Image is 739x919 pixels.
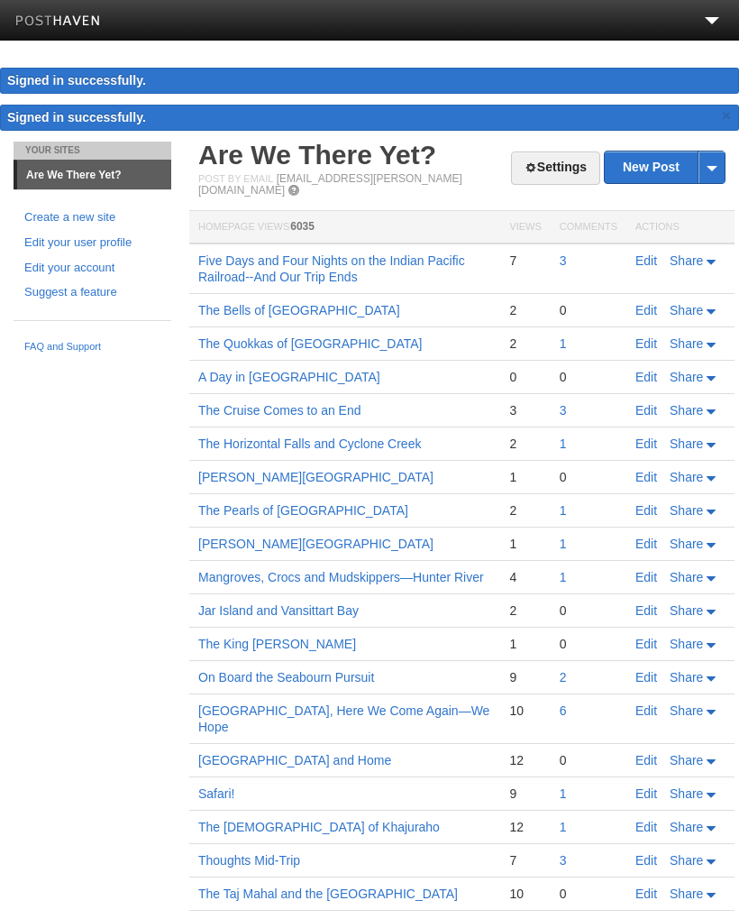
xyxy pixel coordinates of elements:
[670,470,703,484] span: Share
[560,786,567,801] a: 1
[560,403,567,418] a: 3
[670,603,703,618] span: Share
[17,161,171,189] a: Are We There Yet?
[198,503,408,518] a: The Pearls of [GEOGRAPHIC_DATA]
[198,370,380,384] a: A Day in [GEOGRAPHIC_DATA]
[560,752,617,768] div: 0
[551,211,626,244] th: Comments
[509,402,541,418] div: 3
[635,470,657,484] a: Edit
[670,786,703,801] span: Share
[670,437,703,451] span: Share
[670,637,703,651] span: Share
[560,670,567,685] a: 2
[560,253,567,268] a: 3
[670,336,703,351] span: Share
[670,370,703,384] span: Share
[24,208,160,227] a: Create a new site
[198,637,356,651] a: The King [PERSON_NAME]
[635,537,657,551] a: Edit
[560,820,567,834] a: 1
[7,110,146,124] span: Signed in successfully.
[509,253,541,269] div: 7
[509,636,541,652] div: 1
[560,703,567,718] a: 6
[198,253,465,284] a: Five Days and Four Nights on the Indian Pacific Railroad--And Our Trip Ends
[509,786,541,802] div: 9
[670,670,703,685] span: Share
[198,173,273,184] span: Post by Email
[24,339,160,355] a: FAQ and Support
[560,853,567,868] a: 3
[635,303,657,317] a: Edit
[670,853,703,868] span: Share
[635,637,657,651] a: Edit
[635,403,657,418] a: Edit
[635,603,657,618] a: Edit
[670,703,703,718] span: Share
[605,152,725,183] a: New Post
[560,336,567,351] a: 1
[635,820,657,834] a: Edit
[15,15,101,29] img: Posthaven-bar
[670,570,703,584] span: Share
[670,253,703,268] span: Share
[509,852,541,868] div: 7
[198,303,400,317] a: The Bells of [GEOGRAPHIC_DATA]
[635,853,657,868] a: Edit
[635,786,657,801] a: Edit
[198,336,422,351] a: The Quokkas of [GEOGRAPHIC_DATA]
[509,669,541,685] div: 9
[198,172,462,197] a: [EMAIL_ADDRESS][PERSON_NAME][DOMAIN_NAME]
[198,786,234,801] a: Safari!
[14,142,171,160] li: Your Sites
[560,437,567,451] a: 1
[509,335,541,352] div: 2
[670,403,703,418] span: Share
[198,537,433,551] a: [PERSON_NAME][GEOGRAPHIC_DATA]
[560,537,567,551] a: 1
[198,140,436,170] a: Are We There Yet?
[509,886,541,902] div: 10
[198,703,489,734] a: [GEOGRAPHIC_DATA], Here We Come Again—We Hope
[509,569,541,585] div: 4
[198,437,421,451] a: The Horizontal Falls and Cyclone Creek
[198,887,458,901] a: The Taj Mahal and the [GEOGRAPHIC_DATA]
[560,302,617,318] div: 0
[560,636,617,652] div: 0
[198,853,300,868] a: Thoughts Mid-Trip
[635,753,657,767] a: Edit
[635,437,657,451] a: Edit
[24,259,160,278] a: Edit your account
[198,470,433,484] a: [PERSON_NAME][GEOGRAPHIC_DATA]
[670,503,703,518] span: Share
[509,703,541,719] div: 10
[560,503,567,518] a: 1
[670,753,703,767] span: Share
[511,152,600,185] a: Settings
[560,886,617,902] div: 0
[509,602,541,619] div: 2
[635,670,657,685] a: Edit
[509,819,541,835] div: 12
[670,887,703,901] span: Share
[189,211,500,244] th: Homepage Views
[635,336,657,351] a: Edit
[635,703,657,718] a: Edit
[560,602,617,619] div: 0
[24,234,160,253] a: Edit your user profile
[198,603,359,618] a: Jar Island and Vansittart Bay
[509,302,541,318] div: 2
[718,105,734,127] a: ×
[24,283,160,302] a: Suggest a feature
[198,753,391,767] a: [GEOGRAPHIC_DATA] and Home
[560,469,617,485] div: 0
[670,303,703,317] span: Share
[635,503,657,518] a: Edit
[509,752,541,768] div: 12
[198,670,374,685] a: On Board the Seabourn Pursuit
[509,536,541,552] div: 1
[670,820,703,834] span: Share
[635,253,657,268] a: Edit
[198,403,361,418] a: The Cruise Comes to an End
